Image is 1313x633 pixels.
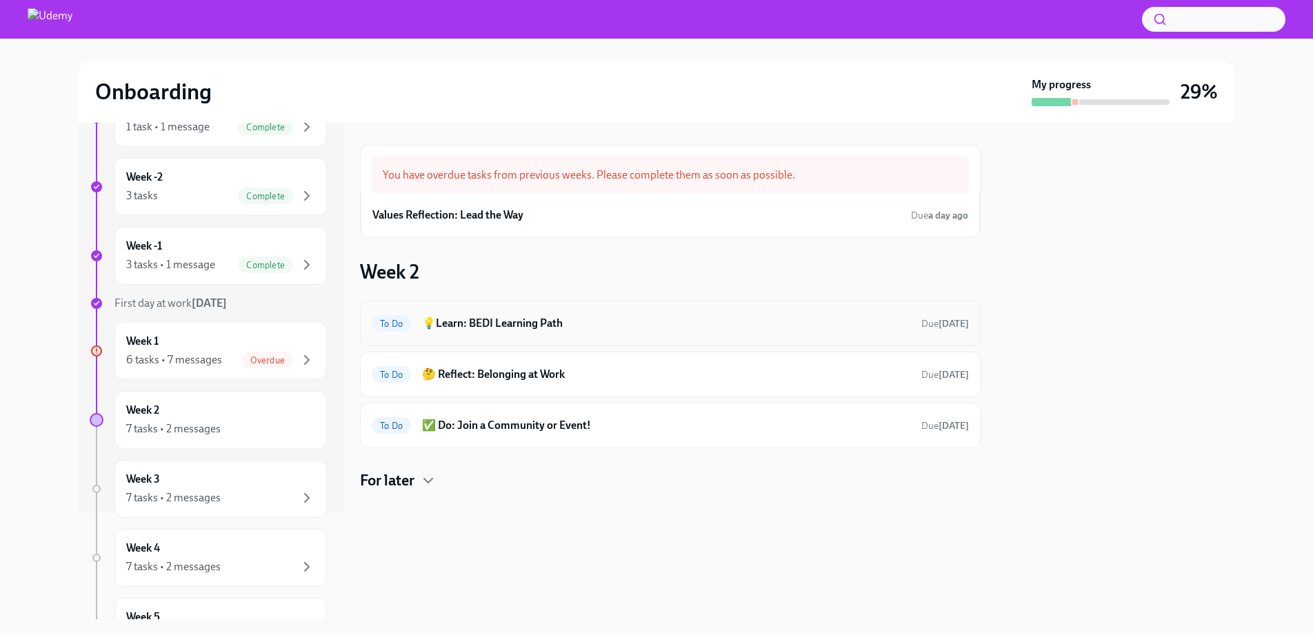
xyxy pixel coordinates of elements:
h6: Week 1 [126,334,159,349]
h6: ✅ Do: Join a Community or Event! [422,418,910,433]
span: Complete [238,191,293,201]
h6: 🤔 Reflect: Belonging at Work [422,367,910,382]
div: 7 tasks • 2 messages [126,490,221,505]
a: Week 16 tasks • 7 messagesOverdue [90,322,327,380]
div: 1 task • 1 message [126,119,210,134]
strong: [DATE] [192,297,227,310]
a: To Do✅ Do: Join a Community or Event!Due[DATE] [372,414,969,436]
a: Week -13 tasks • 1 messageComplete [90,227,327,285]
span: To Do [372,421,411,431]
div: For later [360,470,981,491]
div: 3 tasks • 1 message [126,257,215,272]
span: Overdue [242,355,293,365]
h6: Week -1 [126,239,162,254]
a: Week 37 tasks • 2 messages [90,460,327,518]
span: Complete [238,122,293,132]
div: 6 tasks • 7 messages [126,352,222,368]
span: First day at work [114,297,227,310]
h3: Week 2 [360,259,419,284]
span: Due [911,210,968,221]
h6: Week 4 [126,541,160,556]
div: 7 tasks • 2 messages [126,421,221,436]
a: Values Reflection: Lead the WayDuea day ago [372,205,968,225]
h4: For later [360,470,414,491]
h6: Week 2 [126,403,159,418]
span: Complete [238,260,293,270]
h6: Week 3 [126,472,160,487]
a: To Do🤔 Reflect: Belonging at WorkDue[DATE] [372,363,969,385]
span: September 20th, 2025 10:00 [921,368,969,381]
h6: 💡Learn: BEDI Learning Path [422,316,910,331]
span: September 20th, 2025 10:00 [921,317,969,330]
span: Due [921,369,969,381]
strong: My progress [1032,77,1091,92]
span: September 15th, 2025 09:00 [911,209,968,222]
h2: Onboarding [95,78,212,105]
h3: 29% [1181,79,1218,104]
img: Udemy [28,8,72,30]
div: 7 tasks • 2 messages [126,559,221,574]
a: First day at work[DATE] [90,296,327,311]
a: To Do💡Learn: BEDI Learning PathDue[DATE] [372,312,969,334]
span: Due [921,420,969,432]
h6: Week -2 [126,170,163,185]
span: To Do [372,370,411,380]
strong: a day ago [928,210,968,221]
strong: [DATE] [939,369,969,381]
a: Week 47 tasks • 2 messages [90,529,327,587]
div: You have overdue tasks from previous weeks. Please complete them as soon as possible. [372,157,969,194]
span: To Do [372,319,411,329]
a: Week -23 tasksComplete [90,158,327,216]
a: Week 27 tasks • 2 messages [90,391,327,449]
span: Due [921,318,969,330]
span: September 20th, 2025 10:00 [921,419,969,432]
strong: [DATE] [939,420,969,432]
div: 3 tasks [126,188,158,203]
h6: Week 5 [126,610,160,625]
h6: Values Reflection: Lead the Way [372,208,523,223]
strong: [DATE] [939,318,969,330]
